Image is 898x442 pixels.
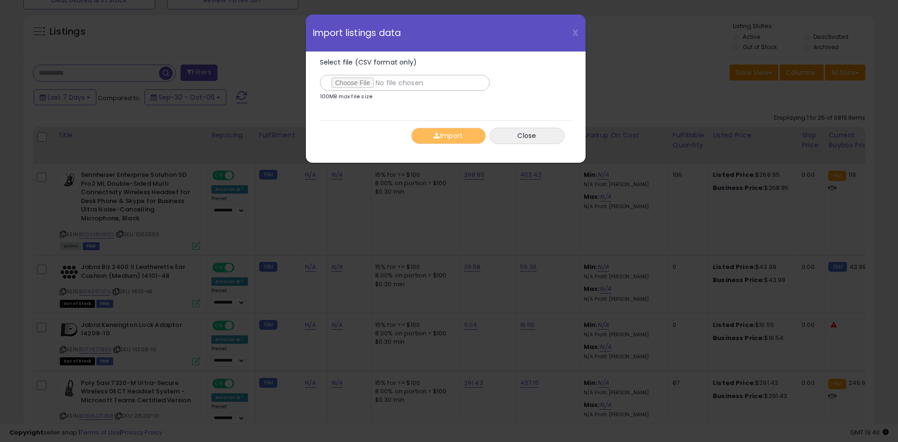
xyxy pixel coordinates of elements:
button: Import [411,128,486,144]
span: Import listings data [313,29,401,37]
span: Select file (CSV format only) [320,58,417,67]
button: Close [490,128,565,144]
span: X [572,26,579,39]
p: 100MB max file size [320,94,373,99]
